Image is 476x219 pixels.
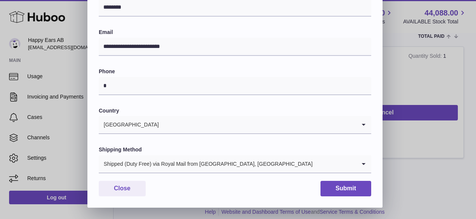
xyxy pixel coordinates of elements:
[313,155,356,173] input: Search for option
[99,116,159,133] span: [GEOGRAPHIC_DATA]
[320,181,371,196] button: Submit
[99,68,371,75] label: Phone
[99,155,371,173] div: Search for option
[99,155,313,173] span: Shipped (Duty Free) via Royal Mail from [GEOGRAPHIC_DATA], [GEOGRAPHIC_DATA]
[99,116,371,134] div: Search for option
[99,146,371,153] label: Shipping Method
[99,107,371,114] label: Country
[99,29,371,36] label: Email
[99,181,146,196] button: Close
[159,116,356,133] input: Search for option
